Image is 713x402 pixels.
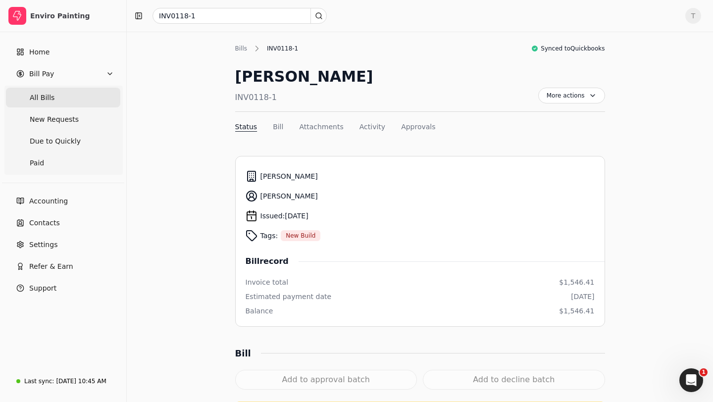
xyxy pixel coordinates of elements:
div: INV0118-1 [235,92,373,103]
button: Bill [273,122,283,132]
div: Balance [246,306,273,316]
button: More actions [538,88,605,103]
a: Home [4,42,122,62]
a: Settings [4,235,122,254]
div: $1,546.41 [559,277,594,288]
a: Accounting [4,191,122,211]
span: Bill record [246,255,299,267]
a: New Requests [6,109,120,129]
div: [DATE] 10:45 AM [56,377,106,386]
div: Estimated payment date [246,292,332,302]
button: Attachments [299,122,343,132]
span: [PERSON_NAME] [260,191,318,201]
a: Last sync:[DATE] 10:45 AM [4,372,122,390]
input: Search [153,8,327,24]
button: T [685,8,701,24]
button: Status [235,122,257,132]
span: Support [29,283,56,294]
span: Synced to Quickbooks [541,44,605,53]
button: Support [4,278,122,298]
a: Contacts [4,213,122,233]
div: [PERSON_NAME] [235,65,373,88]
span: Settings [29,240,57,250]
span: Refer & Earn [29,261,73,272]
div: [DATE] [571,292,594,302]
span: Paid [30,158,44,168]
button: Refer & Earn [4,256,122,276]
span: Issued: [DATE] [260,211,308,221]
button: Bill Pay [4,64,122,84]
span: New Requests [30,114,79,125]
div: Invoice total [246,277,289,288]
span: Bill Pay [29,69,54,79]
nav: Breadcrumb [235,44,304,53]
div: $1,546.41 [559,306,594,316]
button: Approvals [401,122,435,132]
a: Paid [6,153,120,173]
span: Contacts [29,218,60,228]
span: All Bills [30,93,54,103]
button: Activity [359,122,385,132]
span: Due to Quickly [30,136,81,147]
iframe: Intercom live chat [679,368,703,392]
div: Last sync: [24,377,54,386]
a: All Bills [6,88,120,107]
div: Bills [235,44,253,53]
a: Due to Quickly [6,131,120,151]
span: [PERSON_NAME] [260,171,318,182]
span: 1 [700,368,708,376]
div: Enviro Painting [30,11,118,21]
span: New Build [286,231,315,240]
div: Bill [235,347,261,360]
div: INV0118-1 [262,44,303,53]
span: Accounting [29,196,68,206]
span: Home [29,47,50,57]
span: Tags: [260,231,278,241]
